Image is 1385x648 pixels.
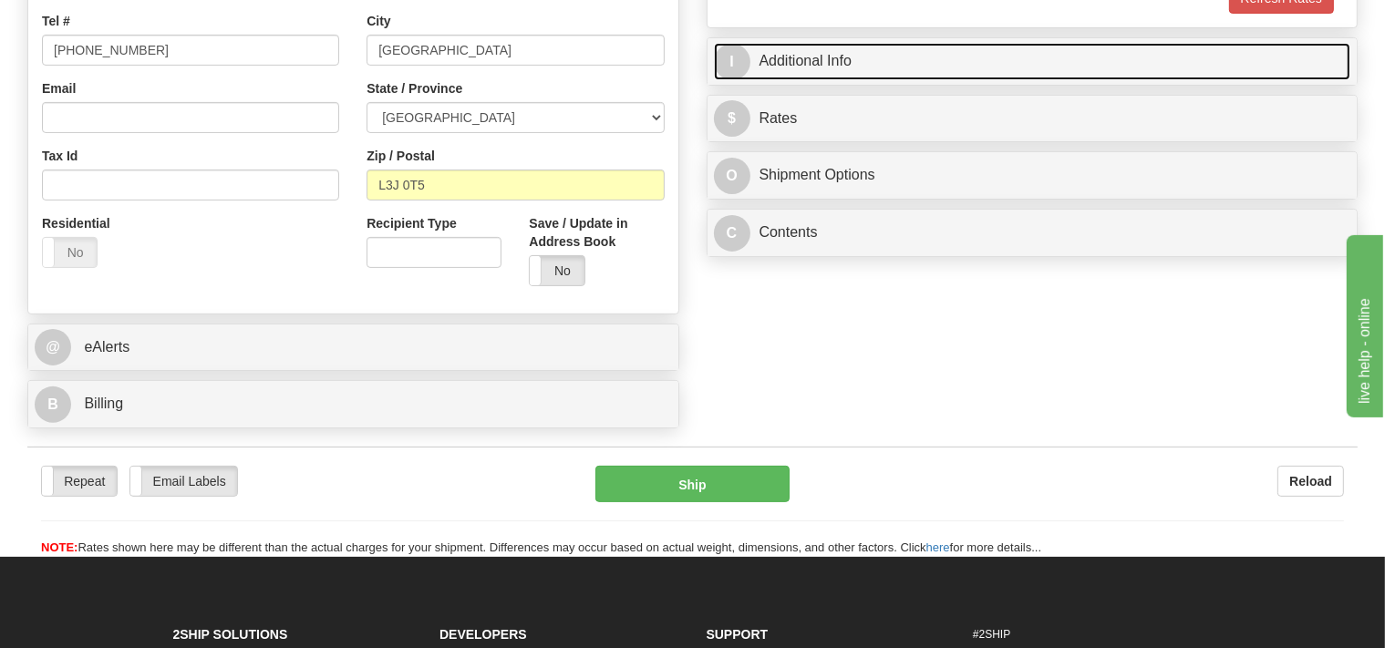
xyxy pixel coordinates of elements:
label: No [530,256,584,285]
label: Repeat [42,467,117,496]
span: I [714,44,750,80]
label: Save / Update in Address Book [529,214,664,251]
span: C [714,215,750,252]
span: @ [35,329,71,365]
label: Email [42,79,76,98]
button: Reload [1277,466,1344,497]
span: NOTE: [41,540,78,554]
div: live help - online [14,11,169,33]
span: Billing [84,396,123,411]
label: Zip / Postal [367,147,435,165]
strong: Developers [439,627,527,642]
span: B [35,386,71,423]
a: @ eAlerts [35,329,672,366]
a: OShipment Options [714,157,1351,194]
a: IAdditional Info [714,43,1351,80]
a: $Rates [714,100,1351,138]
label: Residential [42,214,110,232]
a: CContents [714,214,1351,252]
strong: 2Ship Solutions [173,627,288,642]
span: $ [714,100,750,137]
label: City [367,12,390,30]
b: Reload [1289,474,1332,489]
div: Rates shown here may be different than the actual charges for your shipment. Differences may occu... [27,540,1358,557]
label: State / Province [367,79,462,98]
iframe: chat widget [1343,231,1383,417]
a: B Billing [35,386,672,423]
span: eAlerts [84,339,129,355]
label: Tax Id [42,147,78,165]
a: here [926,540,950,554]
button: Ship [595,466,790,502]
label: No [43,238,97,267]
span: O [714,158,750,194]
label: Recipient Type [367,214,457,232]
h6: #2SHIP [973,629,1213,641]
label: Tel # [42,12,70,30]
strong: Support [707,627,769,642]
label: Email Labels [130,467,237,496]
